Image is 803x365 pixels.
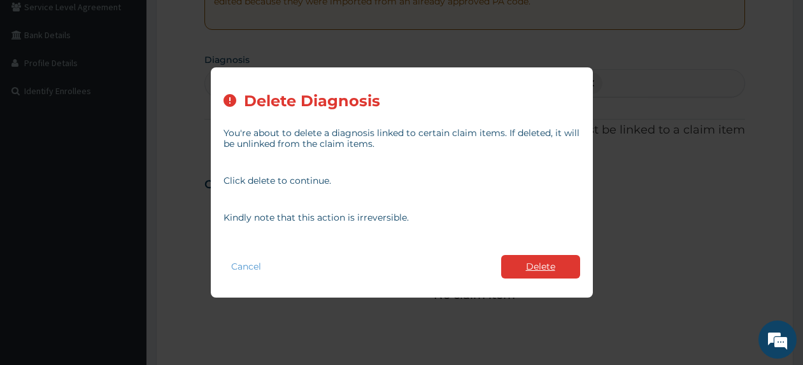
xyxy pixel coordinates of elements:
span: We're online! [74,104,176,233]
img: d_794563401_company_1708531726252_794563401 [24,64,52,95]
p: You're about to delete a diagnosis linked to certain claim items. If deleted, it will be unlinked... [224,128,580,149]
button: Cancel [224,258,269,276]
div: Minimize live chat window [209,6,239,37]
div: Chat with us now [66,71,214,88]
p: Click delete to continue. [224,176,580,186]
h2: Delete Diagnosis [244,93,380,110]
textarea: Type your message and hit 'Enter' [6,236,243,280]
button: Delete [501,255,580,279]
p: Kindly note that this action is irreversible. [224,212,580,223]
